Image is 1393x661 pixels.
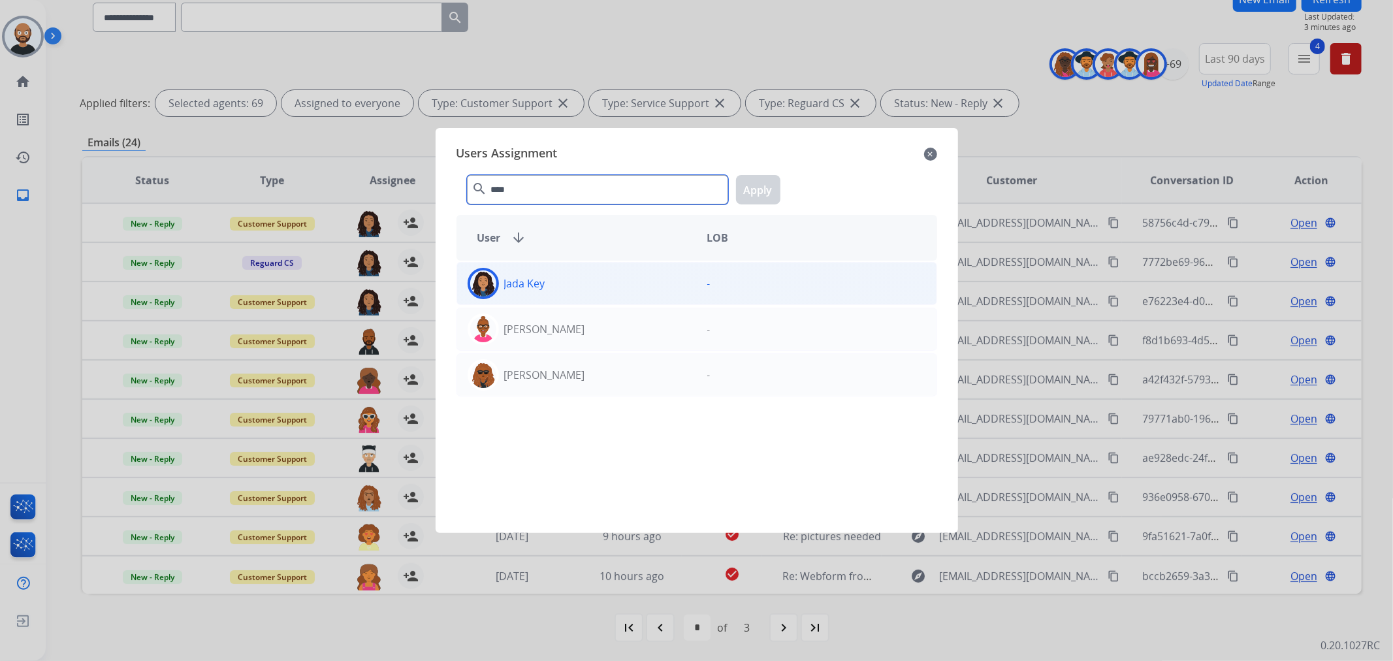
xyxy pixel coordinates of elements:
span: LOB [707,230,729,246]
mat-icon: arrow_downward [511,230,527,246]
mat-icon: search [472,181,488,197]
p: - [707,367,711,383]
p: [PERSON_NAME] [504,321,585,337]
p: [PERSON_NAME] [504,367,585,383]
p: - [707,321,711,337]
span: Users Assignment [456,144,558,165]
div: User [467,230,697,246]
button: Apply [736,175,780,204]
p: Jada Key [504,276,545,291]
mat-icon: close [924,146,937,162]
p: - [707,276,711,291]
